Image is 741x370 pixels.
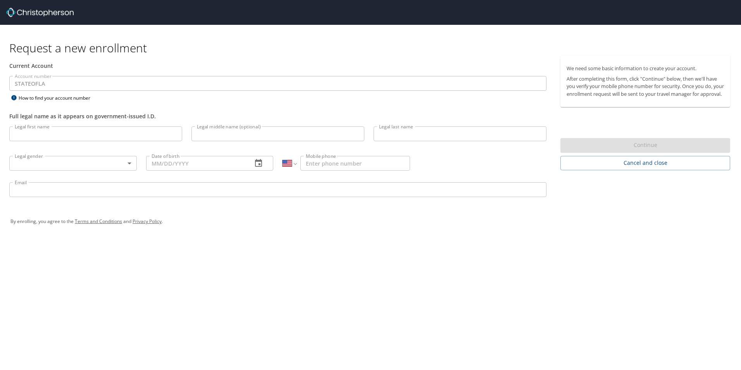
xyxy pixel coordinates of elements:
a: Terms and Conditions [75,218,122,225]
div: Full legal name as it appears on government-issued I.D. [9,112,546,120]
span: Cancel and close [567,158,724,168]
div: Current Account [9,62,546,70]
button: Cancel and close [560,156,730,170]
input: MM/DD/YYYY [146,156,246,171]
input: Enter phone number [300,156,410,171]
h1: Request a new enrollment [9,40,736,55]
a: Privacy Policy [133,218,162,225]
div: How to find your account number [9,93,106,103]
p: After completing this form, click "Continue" below, then we'll have you verify your mobile phone ... [567,75,724,98]
img: cbt logo [6,8,74,17]
div: ​ [9,156,137,171]
div: By enrolling, you agree to the and . [10,212,731,231]
p: We need some basic information to create your account. [567,65,724,72]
